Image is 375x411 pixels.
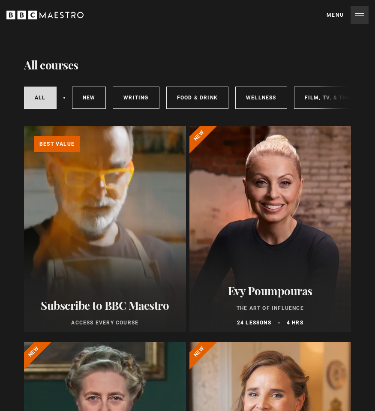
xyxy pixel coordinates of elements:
p: Best value [34,136,80,152]
a: Evy Poumpouras The Art of Influence 24 lessons 4 hrs New [189,126,351,332]
h1: All courses [24,57,78,73]
a: Writing [113,87,159,109]
svg: BBC Maestro [6,9,84,21]
a: Wellness [235,87,287,109]
h2: Evy Poumpouras [195,284,346,297]
a: Food & Drink [166,87,228,109]
button: Toggle navigation [327,6,369,24]
p: 4 hrs [287,319,303,327]
p: 24 lessons [237,319,271,327]
a: All [24,87,57,109]
a: New [72,87,106,109]
p: The Art of Influence [195,304,346,312]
